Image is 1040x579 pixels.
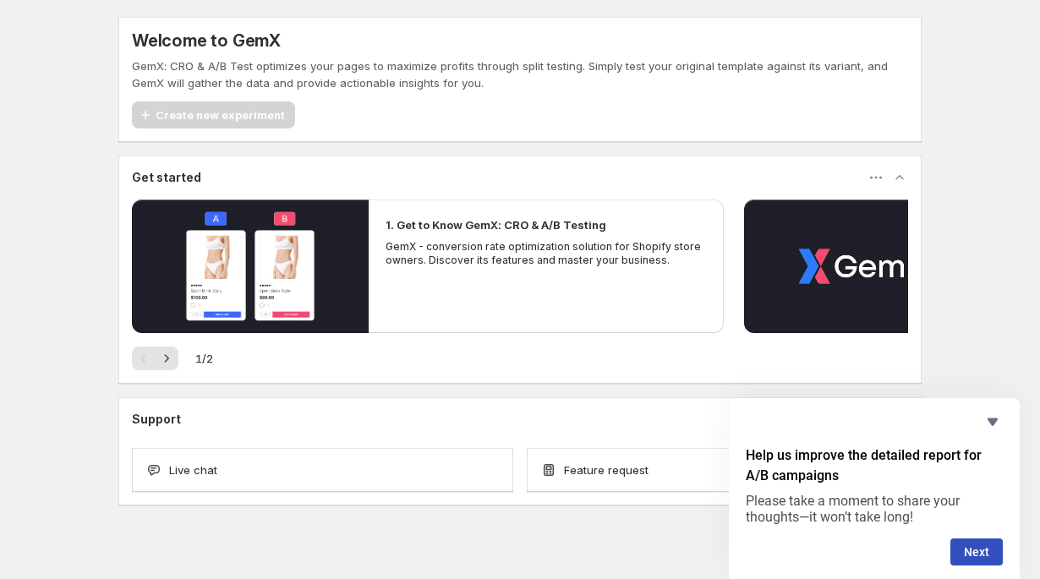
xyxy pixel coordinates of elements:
span: Feature request [564,462,649,478]
h2: 1. Get to Know GemX: CRO & A/B Testing [386,216,606,233]
p: GemX - conversion rate optimization solution for Shopify store owners. Discover its features and ... [386,240,707,267]
h2: Help us improve the detailed report for A/B campaigns [746,445,1003,486]
h3: Support [132,411,181,428]
p: Please take a moment to share your thoughts—it won’t take long! [746,493,1003,525]
button: Next question [950,538,1003,565]
h5: Welcome to GemX [132,30,281,51]
span: 1 / 2 [195,350,213,367]
div: Help us improve the detailed report for A/B campaigns [746,412,1003,565]
h3: Get started [132,169,201,186]
button: Hide survey [983,412,1003,432]
p: GemX: CRO & A/B Test optimizes your pages to maximize profits through split testing. Simply test ... [132,57,908,91]
span: Live chat [169,462,217,478]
